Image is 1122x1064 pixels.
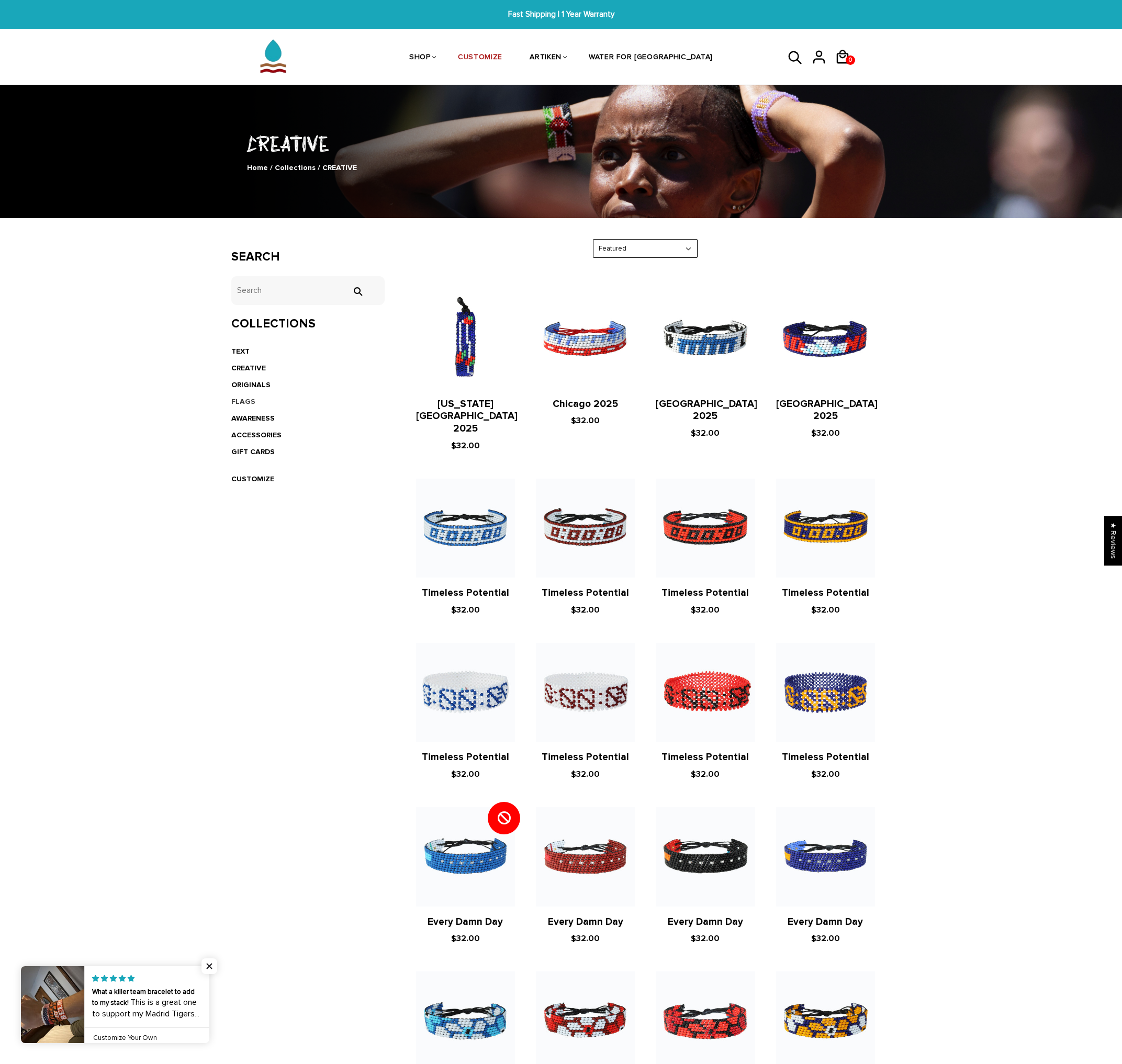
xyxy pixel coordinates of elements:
[231,380,271,389] a: ORIGINALS
[571,415,600,426] span: $32.00
[231,347,250,356] a: TEXT
[231,129,891,157] h1: CREATIVE
[571,933,600,944] span: $32.00
[422,587,509,599] a: Timeless Potential
[668,916,743,928] a: Every Damn Day
[347,287,368,296] input: Search
[811,933,840,944] span: $32.00
[201,958,217,974] span: Close popup widget
[231,474,274,483] a: CUSTOMIZE
[270,163,273,172] span: /
[451,769,480,779] span: $32.00
[782,751,869,763] a: Timeless Potential
[231,397,255,406] a: FLAGS
[656,398,757,423] a: [GEOGRAPHIC_DATA] 2025
[422,751,509,763] a: Timeless Potential
[451,440,480,451] span: $32.00
[322,163,357,172] span: CREATIVE
[548,916,623,928] a: Every Damn Day
[571,605,600,615] span: $32.00
[835,68,858,70] a: 0
[553,398,618,410] a: Chicago 2025
[247,163,268,172] a: Home
[782,587,869,599] a: Timeless Potential
[318,163,320,172] span: /
[451,933,480,944] span: $32.00
[589,30,713,86] a: WATER FOR [GEOGRAPHIC_DATA]
[231,414,275,423] a: AWARENESS
[571,769,600,779] span: $32.00
[691,605,720,615] span: $32.00
[788,916,863,928] a: Every Damn Day
[231,447,275,456] a: GIFT CARDS
[428,916,503,928] a: Every Damn Day
[231,316,385,332] h3: Collections
[458,30,502,86] a: CUSTOMIZE
[416,398,518,435] a: [US_STATE][GEOGRAPHIC_DATA] 2025
[691,428,720,438] span: $32.00
[691,933,720,944] span: $32.00
[451,605,480,615] span: $32.00
[231,250,385,265] h3: Search
[661,587,749,599] a: Timeless Potential
[1104,516,1122,565] div: Click to open Judge.me floating reviews tab
[542,587,629,599] a: Timeless Potential
[776,398,878,423] a: [GEOGRAPHIC_DATA] 2025
[231,364,266,372] a: CREATIVE
[542,751,629,763] a: Timeless Potential
[811,428,840,438] span: $32.00
[811,769,840,779] span: $32.00
[231,431,282,439] a: ACCESSORIES
[409,30,431,86] a: SHOP
[530,30,562,86] a: ARTIKEN
[846,53,855,67] span: 0
[275,163,316,172] a: Collections
[691,769,720,779] span: $32.00
[343,8,779,20] span: Fast Shipping | 1 Year Warranty
[811,605,840,615] span: $32.00
[661,751,749,763] a: Timeless Potential
[231,276,385,305] input: Search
